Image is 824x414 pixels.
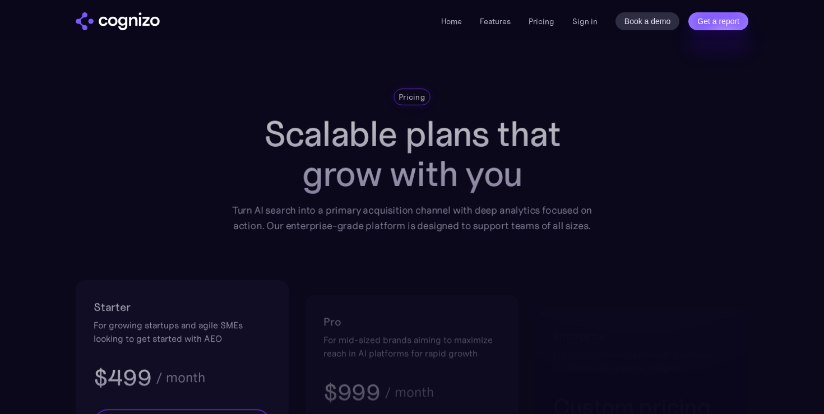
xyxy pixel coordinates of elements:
[76,12,160,30] img: cognizo logo
[224,114,600,194] h1: Scalable plans that grow with you
[480,16,511,26] a: Features
[323,378,380,407] h3: $999
[323,333,501,360] div: For mid-sized brands aiming to maximize reach in AI platforms for rapid growth
[615,12,680,30] a: Book a demo
[441,16,462,26] a: Home
[688,12,748,30] a: Get a report
[94,363,151,392] h3: $499
[94,298,271,316] h2: Starter
[76,12,160,30] a: home
[385,385,434,399] div: / month
[94,318,271,345] div: For growing startups and agile SMEs looking to get started with AEO
[553,347,730,374] div: For large companies managing various products with a global footprint
[399,91,425,103] div: Pricing
[572,15,598,28] a: Sign in
[323,313,501,331] h2: Pro
[156,371,205,384] div: / month
[224,203,600,234] div: Turn AI search into a primary acquisition channel with deep analytics focused on action. Our ente...
[553,327,730,345] h2: Enterprise
[529,16,554,26] a: Pricing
